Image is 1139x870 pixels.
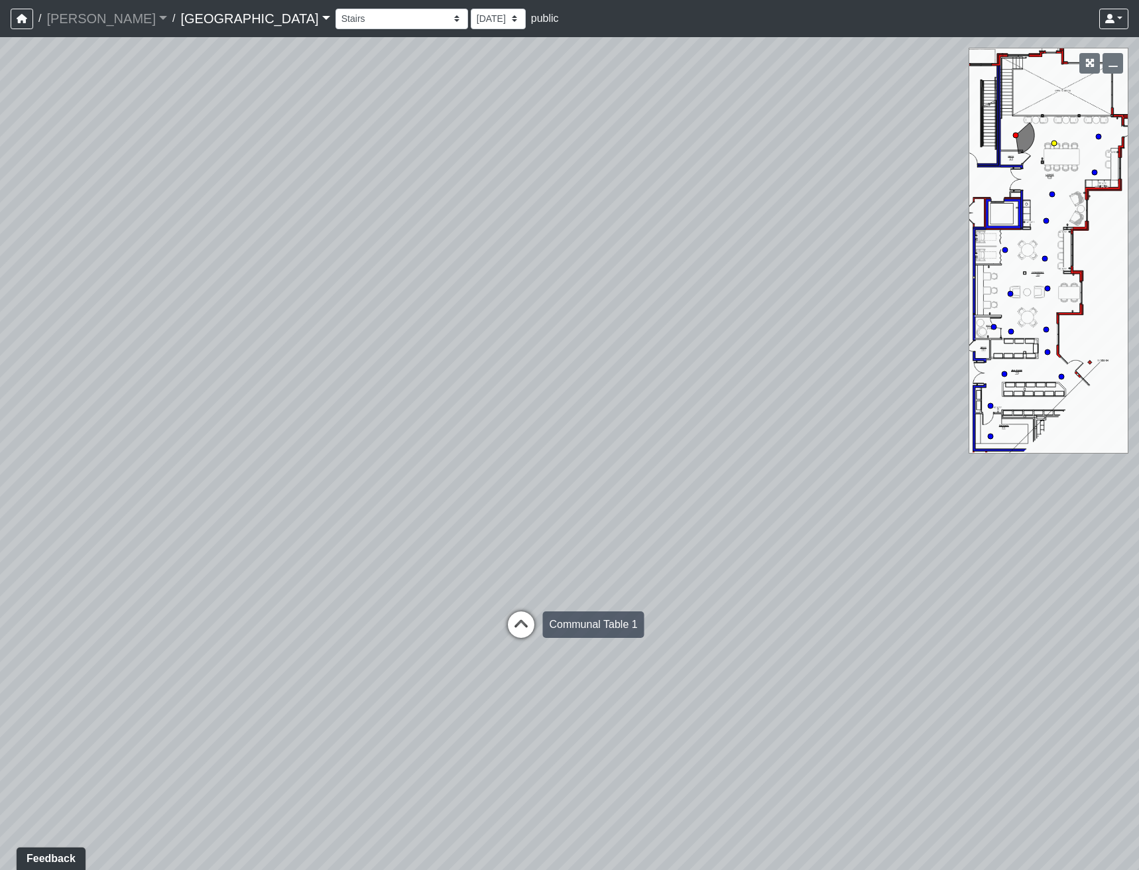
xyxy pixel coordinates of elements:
span: / [33,5,46,32]
span: public [531,13,559,24]
div: Communal Table 1 [543,611,644,638]
a: [PERSON_NAME] [46,5,167,32]
a: [GEOGRAPHIC_DATA] [180,5,330,32]
iframe: Ybug feedback widget [10,843,88,870]
span: / [167,5,180,32]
